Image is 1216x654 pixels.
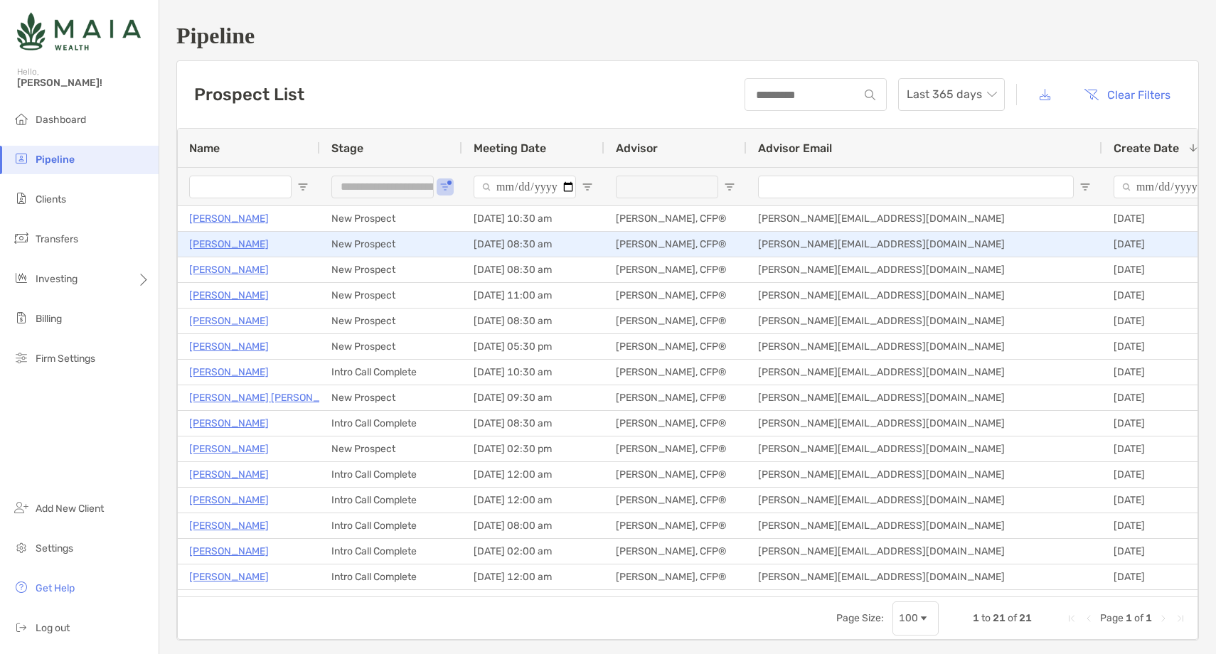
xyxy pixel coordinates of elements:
span: Pipeline [36,154,75,166]
span: [PERSON_NAME]! [17,77,150,89]
div: [DATE] 08:00 am [462,513,604,538]
img: investing icon [13,269,30,286]
div: Previous Page [1083,613,1094,624]
span: Transfers [36,233,78,245]
a: [PERSON_NAME] [189,491,269,509]
div: First Page [1066,613,1077,624]
div: [PERSON_NAME][EMAIL_ADDRESS][DOMAIN_NAME] [747,385,1102,410]
a: [PERSON_NAME] [189,261,269,279]
div: [PERSON_NAME][EMAIL_ADDRESS][DOMAIN_NAME] [747,590,1102,615]
div: [DATE] 08:30 am [462,257,604,282]
div: Page Size: [836,612,884,624]
div: [PERSON_NAME], CFP® [604,360,747,385]
div: [PERSON_NAME][EMAIL_ADDRESS][DOMAIN_NAME] [747,462,1102,487]
span: 1 [1146,612,1152,624]
div: New Prospect [320,283,462,308]
span: Add New Client [36,503,104,515]
span: 21 [993,612,1006,624]
div: New Prospect [320,309,462,333]
div: [DATE] 08:30 am [462,232,604,257]
div: [PERSON_NAME], CFP® [604,309,747,333]
h1: Pipeline [176,23,1199,49]
a: [PERSON_NAME] [189,338,269,355]
h3: Prospect List [194,85,304,104]
div: [PERSON_NAME], CFP® [604,257,747,282]
span: 1 [973,612,979,624]
div: [DATE] 09:30 am [462,385,604,410]
img: clients icon [13,190,30,207]
div: New Prospect [320,257,462,282]
div: [DATE] 10:30 am [462,360,604,385]
div: [PERSON_NAME][EMAIL_ADDRESS][DOMAIN_NAME] [747,411,1102,436]
a: [PERSON_NAME] [189,568,269,586]
div: Page Size [892,601,939,636]
a: [PERSON_NAME] [189,414,269,432]
button: Open Filter Menu [582,181,593,193]
a: [PERSON_NAME] [189,235,269,253]
input: Create Date Filter Input [1114,176,1216,198]
div: [DATE] 05:30 pm [462,334,604,359]
div: [PERSON_NAME], CFP® [604,513,747,538]
a: [PERSON_NAME] [189,363,269,381]
span: Firm Settings [36,353,95,365]
img: get-help icon [13,579,30,596]
div: [PERSON_NAME][EMAIL_ADDRESS][DOMAIN_NAME] [747,564,1102,589]
span: Log out [36,622,70,634]
div: Intro Call Complete [320,488,462,513]
div: Intro Call Complete [320,564,462,589]
a: [PERSON_NAME] [189,286,269,304]
a: [PERSON_NAME] [189,440,269,458]
div: New Prospect [320,206,462,231]
div: [DATE] 02:30 pm [462,436,604,461]
img: logout icon [13,618,30,636]
div: [PERSON_NAME], CFP® [604,334,747,359]
a: [PERSON_NAME] [189,312,269,330]
div: [PERSON_NAME], CFP® [604,462,747,487]
div: [DATE] 12:00 am [462,590,604,615]
div: [PERSON_NAME][EMAIL_ADDRESS][DOMAIN_NAME] [747,334,1102,359]
span: Get Help [36,582,75,594]
div: New Prospect [320,334,462,359]
div: Intro Call Complete [320,462,462,487]
a: [PERSON_NAME] [PERSON_NAME] [189,389,351,407]
span: Last 365 days [907,79,996,110]
div: [DATE] 10:30 am [462,206,604,231]
span: Name [189,141,220,155]
p: [PERSON_NAME] [189,517,269,535]
img: firm-settings icon [13,349,30,366]
span: 1 [1126,612,1132,624]
span: to [981,612,991,624]
div: [PERSON_NAME], CFP® [604,564,747,589]
span: of [1134,612,1143,624]
div: [PERSON_NAME], CFP® [604,539,747,564]
span: Clients [36,193,66,205]
div: [PERSON_NAME], CFP® [604,385,747,410]
img: transfers icon [13,230,30,247]
div: [DATE] 02:00 am [462,539,604,564]
span: 21 [1019,612,1032,624]
div: [PERSON_NAME][EMAIL_ADDRESS][DOMAIN_NAME] [747,436,1102,461]
a: [PERSON_NAME] [189,466,269,483]
div: Intro Call Complete [320,590,462,615]
div: [DATE] 12:00 am [462,488,604,513]
div: [PERSON_NAME][EMAIL_ADDRESS][DOMAIN_NAME] [747,206,1102,231]
div: Intro Call Complete [320,539,462,564]
div: [PERSON_NAME][EMAIL_ADDRESS][DOMAIN_NAME] [747,309,1102,333]
span: Billing [36,313,62,325]
div: [DATE] 12:00 am [462,462,604,487]
a: [PERSON_NAME] [189,210,269,227]
div: [PERSON_NAME], CFP® [604,411,747,436]
div: [PERSON_NAME], CFP® [604,283,747,308]
div: [PERSON_NAME][EMAIL_ADDRESS][DOMAIN_NAME] [747,360,1102,385]
div: [PERSON_NAME], CFP® [604,590,747,615]
div: [PERSON_NAME][EMAIL_ADDRESS][DOMAIN_NAME] [747,232,1102,257]
div: Next Page [1158,613,1169,624]
img: billing icon [13,309,30,326]
input: Advisor Email Filter Input [758,176,1074,198]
